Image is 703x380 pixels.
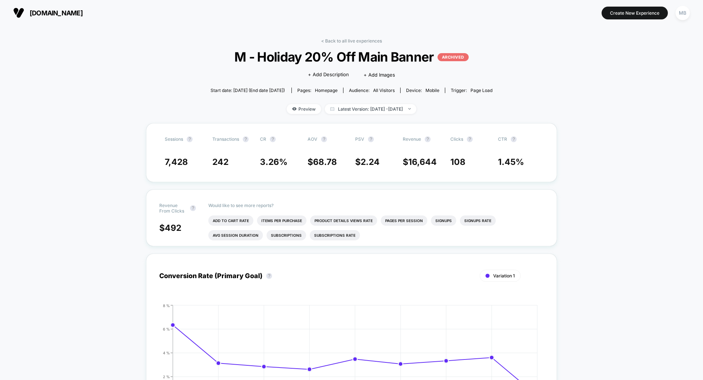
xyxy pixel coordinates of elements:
[260,157,287,167] span: 3.26 %
[212,136,239,142] span: Transactions
[321,136,327,142] button: ?
[11,7,85,19] button: [DOMAIN_NAME]
[330,107,334,111] img: calendar
[511,136,517,142] button: ?
[425,88,439,93] span: mobile
[243,136,249,142] button: ?
[349,88,395,93] div: Audience:
[315,88,338,93] span: homepage
[676,6,690,20] div: MB
[400,88,445,93] span: Device:
[163,374,170,379] tspan: 2 %
[266,273,272,279] button: ?
[403,136,421,142] span: Revenue
[13,7,24,18] img: Visually logo
[30,9,83,17] span: [DOMAIN_NAME]
[208,203,544,208] p: Would like to see more reports?
[493,273,515,278] span: Variation 1
[451,88,492,93] div: Trigger:
[267,230,306,240] li: Subscriptions
[287,104,321,114] span: Preview
[498,136,507,142] span: CTR
[159,223,181,233] span: $
[313,157,337,167] span: 68.78
[190,205,196,211] button: ?
[470,88,492,93] span: Page Load
[260,136,266,142] span: CR
[361,157,380,167] span: 2.24
[225,49,479,64] span: M - Holiday 20% Off Main Banner
[270,136,276,142] button: ?
[159,203,186,214] span: Revenue From Clicks
[408,157,437,167] span: 16,644
[602,7,668,19] button: Create New Experience
[438,53,469,61] p: ARCHIVED
[310,230,360,240] li: Subscriptions Rate
[450,157,465,167] span: 108
[450,136,463,142] span: Clicks
[165,223,181,233] span: 492
[163,303,170,307] tspan: 8 %
[373,88,395,93] span: All Visitors
[368,136,374,142] button: ?
[325,104,416,114] span: Latest Version: [DATE] - [DATE]
[381,215,427,226] li: Pages Per Session
[165,157,188,167] span: 7,428
[308,157,337,167] span: $
[308,71,349,78] span: + Add Description
[208,230,263,240] li: Avg Session Duration
[163,326,170,331] tspan: 6 %
[163,350,170,355] tspan: 4 %
[308,136,317,142] span: AOV
[408,108,411,110] img: end
[425,136,431,142] button: ?
[431,215,456,226] li: Signups
[212,157,228,167] span: 242
[297,88,338,93] div: Pages:
[211,88,285,93] span: Start date: [DATE] (End date [DATE])
[403,157,437,167] span: $
[208,215,253,226] li: Add To Cart Rate
[460,215,496,226] li: Signups Rate
[467,136,473,142] button: ?
[165,136,183,142] span: Sessions
[673,5,692,21] button: MB
[257,215,306,226] li: Items Per Purchase
[498,157,524,167] span: 1.45 %
[355,136,364,142] span: PSV
[321,38,382,44] a: < Back to all live experiences
[355,157,380,167] span: $
[364,72,395,78] span: + Add Images
[310,215,377,226] li: Product Details Views Rate
[187,136,193,142] button: ?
